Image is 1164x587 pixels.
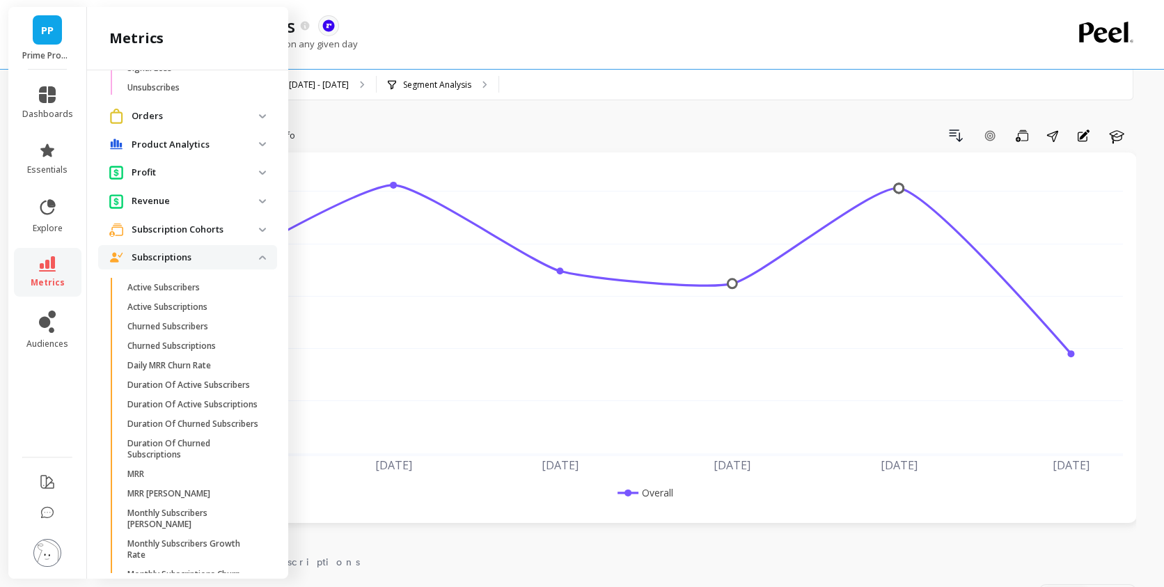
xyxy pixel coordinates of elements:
p: Unsubscribes [127,82,180,93]
span: audiences [26,338,68,350]
span: PP [41,22,54,38]
span: dashboards [22,109,73,120]
p: Subscriptions [132,251,259,265]
img: navigation item icon [109,139,123,150]
p: MRR [PERSON_NAME] [127,488,210,499]
span: metrics [31,277,65,288]
p: Duration Of Churned Subscribers [127,418,258,430]
img: profile picture [33,539,61,567]
span: Subscriptions [251,555,360,569]
p: Churned Subscribers [127,321,208,332]
p: Prime Prometics™ [22,50,73,61]
img: down caret icon [259,256,266,260]
p: Monthly Subscribers [PERSON_NAME] [127,508,260,530]
span: essentials [27,164,68,175]
img: api.recharge.svg [322,19,335,32]
span: explore [33,223,63,234]
img: navigation item icon [109,165,123,180]
img: navigation item icon [109,109,123,123]
nav: Tabs [117,544,1136,576]
img: down caret icon [259,199,266,203]
h2: metrics [109,29,164,48]
p: Profit [132,166,259,180]
p: MRR [127,469,144,480]
p: Duration Of Churned Subscriptions [127,438,260,460]
img: navigation item icon [109,223,123,237]
p: Revenue [132,194,259,208]
p: Subscription Cohorts [132,223,259,237]
p: Duration Of Active Subscriptions [127,399,258,410]
p: Active Subscriptions [127,302,207,313]
p: Active Subscribers [127,282,200,293]
p: Product Analytics [132,138,259,152]
p: Monthly Subscribers Growth Rate [127,538,260,561]
p: Churned Subscriptions [127,341,216,352]
p: Duration Of Active Subscribers [127,379,250,391]
img: down caret icon [259,114,266,118]
img: navigation item icon [109,252,123,262]
p: Segment Analysis [403,79,471,91]
img: navigation item icon [109,194,123,208]
p: Orders [132,109,259,123]
img: down caret icon [259,142,266,146]
p: Daily MRR Churn Rate [127,360,211,371]
img: down caret icon [259,228,266,232]
img: down caret icon [259,171,266,175]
